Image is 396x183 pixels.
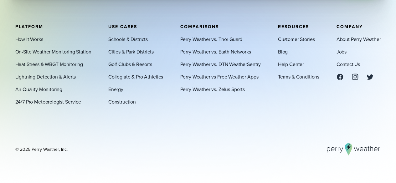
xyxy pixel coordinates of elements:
a: 24/7 Pro Meteorologist Service [15,98,81,105]
a: Help Center [278,60,304,68]
a: Heat Stress & WBGT Monitoring [15,60,83,68]
span: Use Cases [108,23,137,30]
a: Jobs [336,48,346,55]
a: Air Quality Monitoring [15,85,63,93]
a: On-Site Weather Monitoring Station [15,48,91,55]
div: © 2025 Perry Weather, Inc. [15,146,68,152]
span: Resources [278,23,309,30]
a: Perry Weather vs Free Weather Apps [180,73,258,80]
a: Golf Clubs & Resorts [108,60,152,68]
a: Schools & Districts [108,35,148,43]
a: Perry Weather vs. DTN WeatherSentry [180,60,261,68]
a: Blog [278,48,288,55]
a: About Perry Weather [336,35,381,43]
a: Perry Weather vs. Zelus Sports [180,85,244,93]
a: How It Works [15,35,43,43]
a: Energy [108,85,123,93]
a: Perry Weather vs. Earth Networks [180,48,251,55]
a: Contact Us [336,60,360,68]
a: Cities & Park Districts [108,48,153,55]
a: Perry Weather vs. Thor Guard [180,35,242,43]
a: Terms & Conditions [278,73,319,80]
span: Company [336,23,363,30]
a: Construction [108,98,136,105]
a: Lightning Detection & Alerts [15,73,76,80]
span: Platform [15,23,43,30]
a: Customer Stories [278,35,315,43]
span: Comparisons [180,23,219,30]
a: Collegiate & Pro Athletics [108,73,163,80]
